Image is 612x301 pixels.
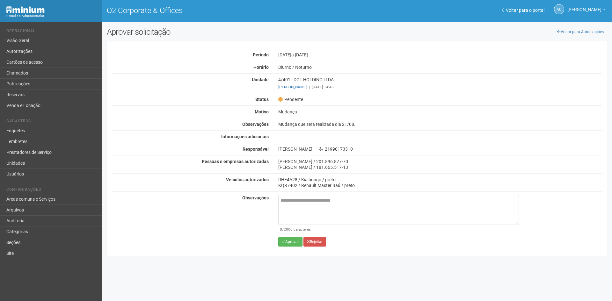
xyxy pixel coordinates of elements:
[502,8,544,13] a: Voltar para o portal
[278,164,602,170] div: [PERSON_NAME] / 181.665.517-13
[242,195,269,200] strong: Observações
[554,27,607,37] a: Voltar para Autorizações
[253,65,269,70] strong: Horário
[554,4,564,14] a: AC
[273,146,607,152] div: [PERSON_NAME] 21990173310
[202,159,269,164] strong: Pessoas e empresas autorizadas
[6,6,45,13] img: Minium
[280,226,517,232] div: /2000 caracteres
[278,85,307,89] a: [PERSON_NAME]
[273,64,607,70] div: Diurno / Noturno
[107,27,352,37] h2: Aprovar solicitação
[255,97,269,102] strong: Status
[253,52,269,57] strong: Período
[221,134,269,139] strong: Informações adicionais
[273,52,607,58] div: [DATE]
[567,8,606,13] a: [PERSON_NAME]
[273,77,607,90] div: 4/401 - DGT HOLDING LTDA
[291,52,308,57] span: a [DATE]
[6,119,97,125] li: Cadastros
[242,122,269,127] strong: Observações
[273,121,607,127] div: Mudança que será realizada dia 21/08.
[309,85,310,89] span: |
[278,183,602,188] div: KQR7402 / Renault Master Baú / preto
[255,109,269,114] strong: Motivo
[278,237,302,247] button: Aprovar
[280,227,282,232] span: 0
[278,177,602,183] div: RHE4A28 / Kia bongo / preto
[278,97,303,102] span: Pendente
[243,147,269,152] strong: Responsável
[303,237,326,247] button: Rejeitar
[6,187,97,194] li: Configurações
[6,13,97,19] div: Painel do Administrador
[226,177,269,182] strong: Veículos autorizados
[6,29,97,35] li: Operacional
[278,159,602,164] div: [PERSON_NAME] / 201.896.877-70
[278,84,602,90] div: [DATE] 14:46
[107,6,352,15] h1: O2 Corporate & Offices
[273,109,607,115] div: Mudança
[252,77,269,82] strong: Unidade
[567,1,601,12] span: Ana Carla de Carvalho Silva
